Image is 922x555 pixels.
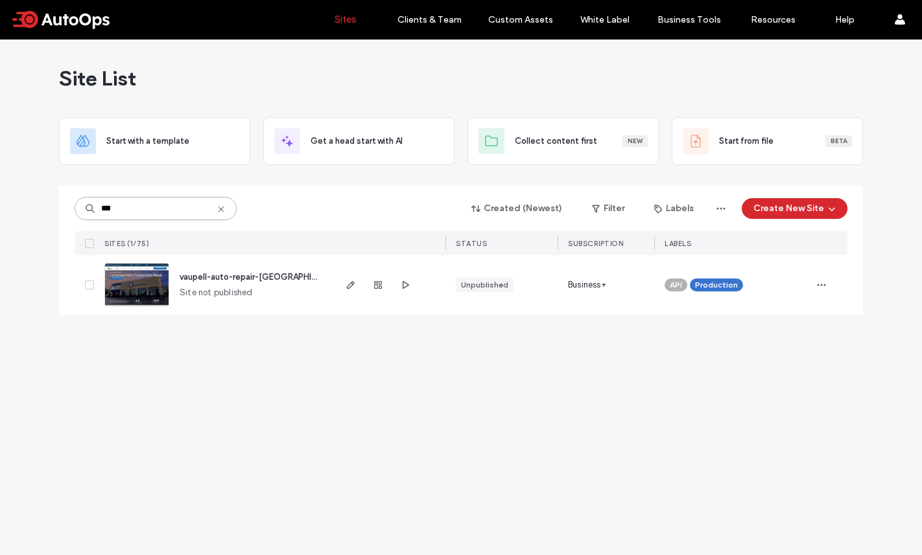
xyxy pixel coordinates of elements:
[467,117,659,165] div: Collect content firstNew
[180,272,420,282] a: vaupell-auto-repair-[GEOGRAPHIC_DATA]-auto-care-center
[825,135,852,147] div: Beta
[335,14,357,25] label: Sites
[488,14,553,25] label: Custom Assets
[180,286,253,299] span: Site not published
[59,65,136,91] span: Site List
[30,9,56,21] span: Help
[665,239,691,248] span: LABELS
[742,198,847,219] button: Create New Site
[719,135,774,148] span: Start from file
[580,14,630,25] label: White Label
[672,117,863,165] div: Start from fileBeta
[568,278,606,291] span: Business+
[622,135,648,147] div: New
[311,135,403,148] span: Get a head start with AI
[695,279,738,291] span: Production
[568,239,623,248] span: SUBSCRIPTION
[263,117,455,165] div: Get a head start with AI
[461,279,508,291] div: Unpublished
[835,14,855,25] label: Help
[460,198,574,219] button: Created (Newest)
[456,239,487,248] span: STATUS
[579,198,637,219] button: Filter
[751,14,796,25] label: Resources
[657,14,721,25] label: Business Tools
[106,135,189,148] span: Start with a template
[670,279,682,291] span: API
[104,239,149,248] span: SITES (1/75)
[515,135,597,148] span: Collect content first
[59,117,250,165] div: Start with a template
[643,198,705,219] button: Labels
[397,14,462,25] label: Clients & Team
